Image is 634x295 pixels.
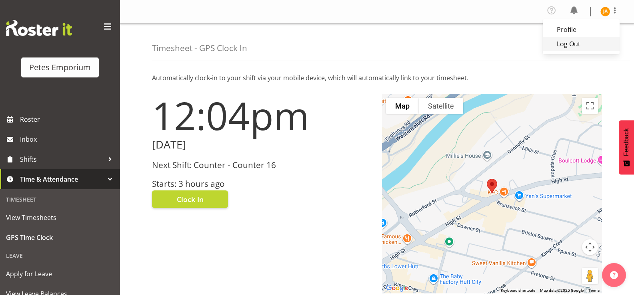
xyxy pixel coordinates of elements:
button: Keyboard shortcuts [501,288,535,293]
h2: [DATE] [152,139,372,151]
span: Inbox [20,133,116,145]
h3: Starts: 3 hours ago [152,179,372,188]
button: Show street map [386,98,419,114]
button: Map camera controls [582,239,598,255]
p: Automatically clock-in to your shift via your mobile device, which will automatically link to you... [152,73,602,83]
h1: 12:04pm [152,94,372,137]
a: Log Out [543,37,620,51]
span: Time & Attendance [20,173,104,185]
button: Drag Pegman onto the map to open Street View [582,268,598,284]
h3: Next Shift: Counter - Counter 16 [152,160,372,170]
a: View Timesheets [2,208,118,228]
a: Terms (opens in new tab) [588,288,600,293]
a: Profile [543,22,620,37]
a: Apply for Leave [2,264,118,284]
span: Map data ©2025 Google [540,288,584,293]
button: Show satellite imagery [419,98,463,114]
span: Clock In [177,194,204,204]
img: help-xxl-2.png [610,271,618,279]
span: GPS Time Clock [6,232,114,244]
h4: Timesheet - GPS Clock In [152,44,247,53]
button: Feedback - Show survey [619,120,634,174]
span: Roster [20,113,116,125]
span: Apply for Leave [6,268,114,280]
button: Clock In [152,190,228,208]
span: Shifts [20,153,104,165]
span: Feedback [623,128,630,156]
img: Rosterit website logo [6,20,72,36]
div: Petes Emporium [29,61,91,73]
button: Toggle fullscreen view [582,98,598,114]
div: Leave [2,247,118,264]
img: jeseryl-armstrong10788.jpg [600,7,610,16]
a: GPS Time Clock [2,228,118,247]
img: Google [384,283,410,293]
a: Open this area in Google Maps (opens a new window) [384,283,410,293]
div: Timesheet [2,191,118,208]
span: View Timesheets [6,212,114,224]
